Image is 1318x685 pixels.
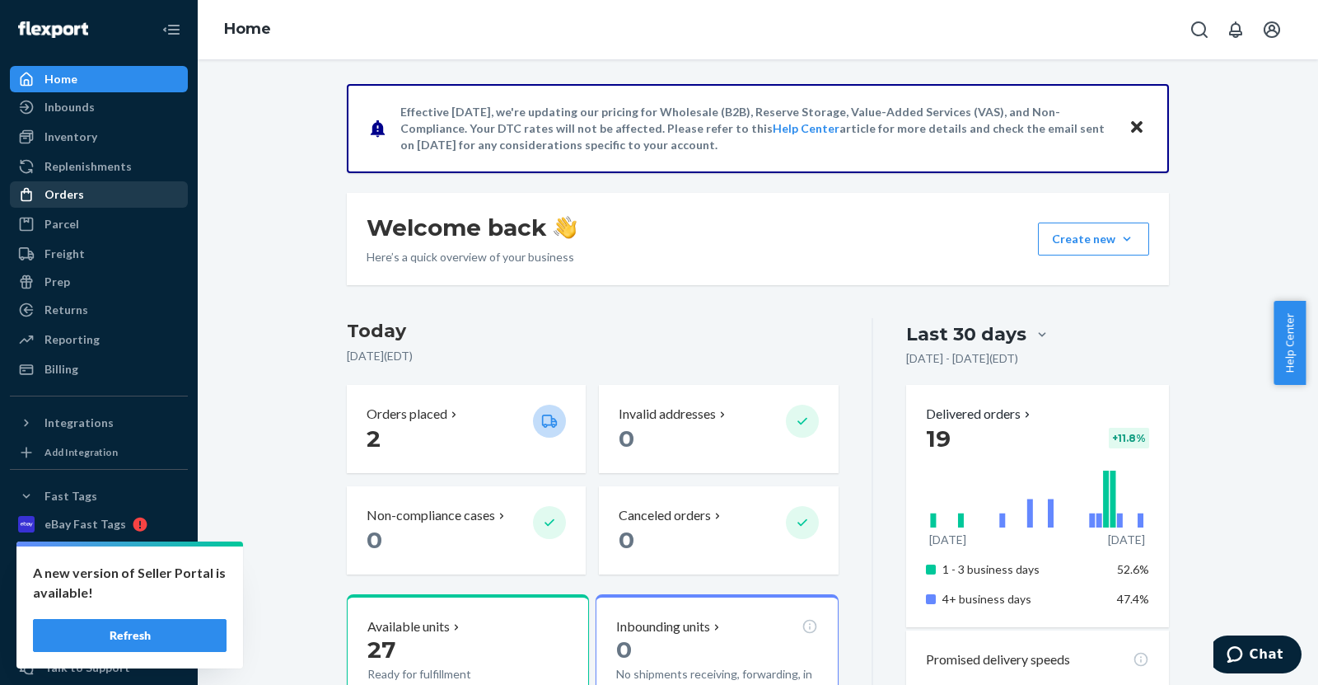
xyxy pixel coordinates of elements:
a: Replenishments [10,153,188,180]
span: 2 [367,425,381,453]
button: Fast Tags [10,483,188,509]
span: 27 [367,636,395,664]
img: Flexport logo [18,21,88,38]
button: Orders placed 2 [347,385,586,473]
div: Reporting [44,331,100,348]
p: Canceled orders [619,506,711,525]
button: Close Navigation [155,13,188,46]
p: A new version of Seller Portal is available! [33,563,227,603]
p: [DATE] [1108,532,1145,548]
div: Returns [44,302,88,318]
span: 47.4% [1117,592,1149,606]
div: Add Integration [44,445,118,459]
div: Orders [44,186,84,203]
a: Add Fast Tag [10,600,188,620]
div: eBay Fast Tags [44,516,126,533]
span: 0 [367,526,382,554]
span: 0 [619,526,634,554]
a: Returns [10,297,188,323]
p: Ready for fulfillment [367,666,520,683]
a: Walmart Fast Tags [10,567,188,594]
p: 1 - 3 business days [942,561,1105,578]
a: Home [10,66,188,92]
p: Promised delivery speeds [926,650,1070,669]
a: Inbounds [10,94,188,120]
a: Prep [10,269,188,295]
span: 52.6% [1117,562,1149,576]
div: + 11.8 % [1109,428,1149,448]
a: Inventory [10,124,188,150]
button: Canceled orders 0 [599,486,838,575]
a: Add Integration [10,443,188,462]
a: eBay Fast Tags [10,511,188,537]
button: Open Search Box [1183,13,1216,46]
button: Invalid addresses 0 [599,385,838,473]
a: Parcel [10,211,188,237]
div: Billing [44,361,78,378]
p: 4+ business days [942,591,1105,608]
button: Non-compliance cases 0 [347,486,586,575]
iframe: Opens a widget where you can chat to one of our agents [1213,636,1302,677]
a: Freight [10,241,188,267]
div: Home [44,71,77,87]
a: Help Center [773,121,839,135]
a: Shopify Fast Tags [10,539,188,565]
div: Parcel [44,216,79,232]
p: Orders placed [367,405,447,424]
div: Replenishments [44,158,132,175]
div: Prep [44,274,70,290]
a: Billing [10,356,188,382]
div: Integrations [44,415,114,431]
h1: Welcome back [367,213,577,242]
p: Invalid addresses [619,405,716,424]
button: Create new [1038,223,1149,256]
button: Integrations [10,410,188,436]
button: Help Center [1274,301,1306,385]
span: 0 [619,425,634,453]
h3: Today [347,318,839,345]
p: Here’s a quick overview of your business [367,249,577,265]
p: [DATE] [929,532,966,548]
div: Freight [44,246,85,262]
button: Talk to Support [10,655,188,681]
div: Fast Tags [44,488,97,504]
p: Non-compliance cases [367,506,495,525]
a: Home [224,20,271,38]
a: Settings [10,626,188,653]
p: Available units [367,617,450,636]
div: Inbounds [44,99,95,115]
span: 19 [926,425,951,453]
p: [DATE] ( EDT ) [347,348,839,364]
p: Inbounding units [616,617,710,636]
button: Open account menu [1255,13,1288,46]
img: hand-wave emoji [554,216,577,239]
a: Orders [10,181,188,208]
div: Last 30 days [906,321,1026,347]
div: Inventory [44,129,97,145]
button: Delivered orders [926,405,1034,424]
p: Effective [DATE], we're updating our pricing for Wholesale (B2B), Reserve Storage, Value-Added Se... [400,104,1113,153]
p: [DATE] - [DATE] ( EDT ) [906,350,1018,367]
ol: breadcrumbs [211,6,284,54]
a: Reporting [10,326,188,353]
span: 0 [616,636,632,664]
button: Refresh [33,619,227,652]
button: Open notifications [1219,13,1252,46]
button: Close [1126,116,1147,140]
